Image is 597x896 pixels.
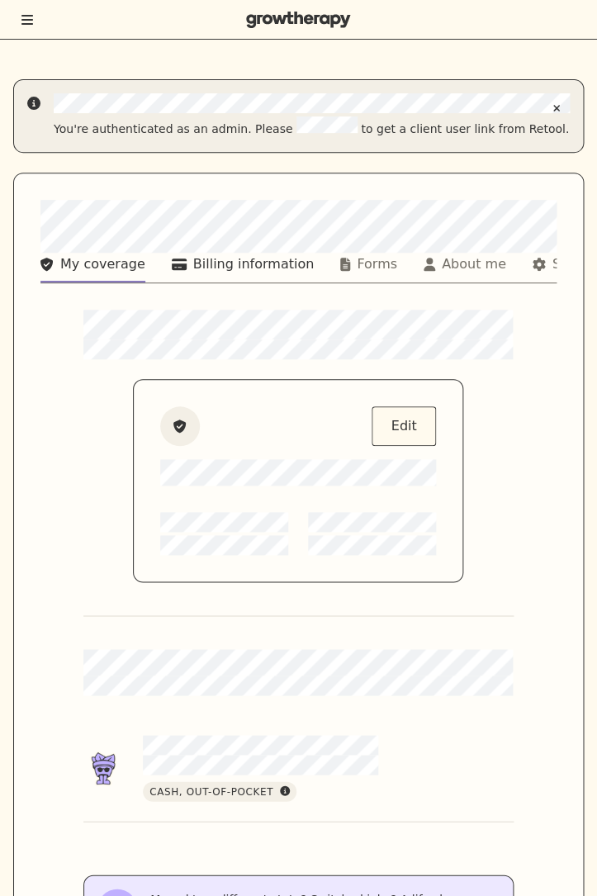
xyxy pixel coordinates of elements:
img: Grow Therapy logo [246,12,351,28]
div: About me [442,254,506,274]
div: Billing information [193,254,314,274]
img: Lisa Hao [83,748,123,788]
button: Toggle menu [20,12,35,28]
button: About me [424,253,506,282]
button: Billing information [172,253,314,282]
button: Forms [340,253,397,282]
button: Edit [372,406,437,446]
button: Close alert [543,93,570,123]
div: Forms [357,254,397,274]
div: You're authenticated as an admin. Please to get a client user link from Retool. [54,116,570,139]
div: Cash, Out-of-pocket [143,781,296,801]
svg: More info [280,785,290,795]
div: My coverage [60,254,145,274]
button: My coverage [40,253,145,282]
